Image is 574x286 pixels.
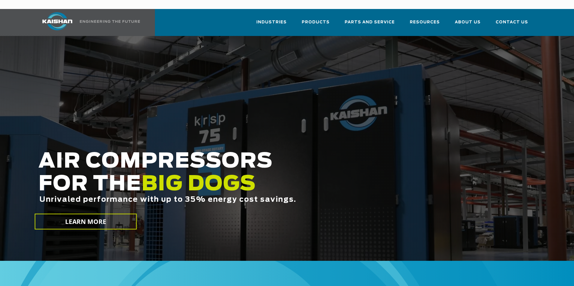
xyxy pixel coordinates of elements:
[302,14,330,35] a: Products
[302,19,330,26] span: Products
[35,9,141,36] a: Kaishan USA
[65,217,107,226] span: LEARN MORE
[345,14,395,35] a: Parts and Service
[35,12,80,30] img: kaishan logo
[410,14,440,35] a: Resources
[39,196,296,203] span: Unrivaled performance with up to 35% energy cost savings.
[410,19,440,26] span: Resources
[256,14,287,35] a: Industries
[80,20,140,23] img: Engineering the future
[256,19,287,26] span: Industries
[496,19,528,26] span: Contact Us
[455,14,481,35] a: About Us
[496,14,528,35] a: Contact Us
[455,19,481,26] span: About Us
[38,150,452,222] h2: AIR COMPRESSORS FOR THE
[141,174,256,195] span: BIG DOGS
[35,214,137,230] a: LEARN MORE
[345,19,395,26] span: Parts and Service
